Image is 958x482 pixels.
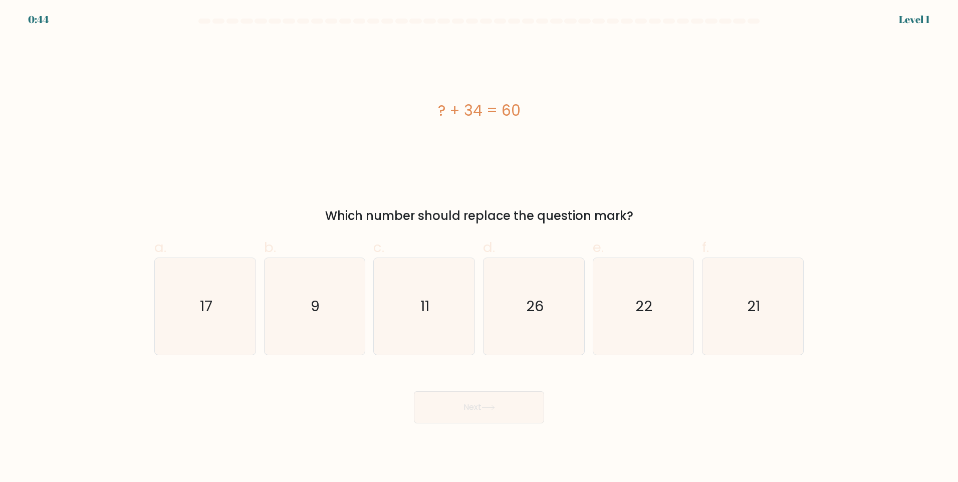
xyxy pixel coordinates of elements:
text: 21 [748,296,761,316]
div: ? + 34 = 60 [154,99,804,122]
text: 9 [311,296,320,316]
div: 0:44 [28,12,49,27]
button: Next [414,391,544,423]
span: f. [702,237,709,257]
span: b. [264,237,276,257]
span: c. [373,237,384,257]
text: 22 [636,296,653,316]
span: a. [154,237,166,257]
text: 11 [421,296,430,316]
span: e. [593,237,604,257]
div: Level 1 [899,12,930,27]
text: 17 [200,296,212,316]
text: 26 [526,296,544,316]
div: Which number should replace the question mark? [160,207,798,225]
span: d. [483,237,495,257]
